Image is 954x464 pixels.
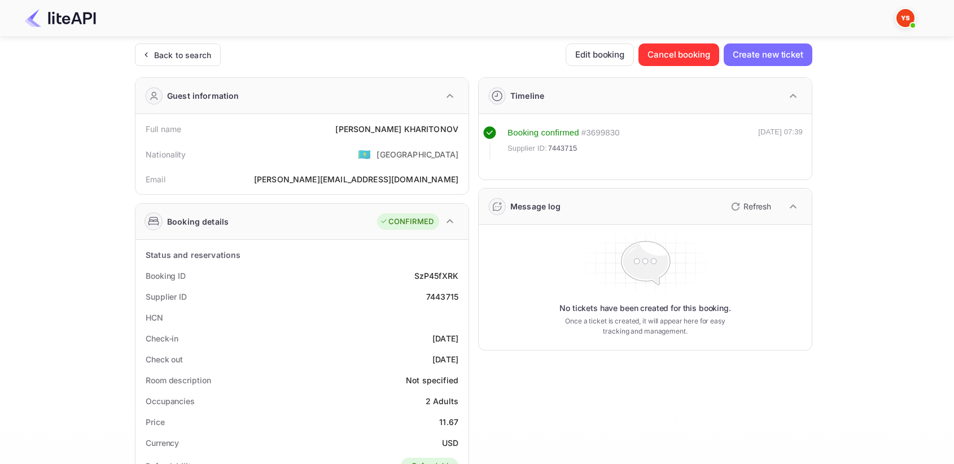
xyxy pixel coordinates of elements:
div: Booking confirmed [507,126,579,139]
div: [DATE] 07:39 [758,126,803,159]
button: Refresh [724,198,776,216]
p: No tickets have been created for this booking. [559,303,731,314]
div: SzP45fXRK [414,270,458,282]
div: Price [146,416,165,428]
div: Timeline [510,90,544,102]
span: 7443715 [548,143,577,154]
div: Occupancies [146,395,195,407]
div: Supplier ID [146,291,187,303]
div: Back to search [154,49,211,61]
div: Status and reservations [146,249,240,261]
button: Edit booking [566,43,634,66]
div: 7443715 [426,291,458,303]
div: [GEOGRAPHIC_DATA] [377,148,458,160]
div: [DATE] [432,332,458,344]
button: Cancel booking [638,43,719,66]
div: CONFIRMED [380,216,434,227]
div: Check-in [146,332,178,344]
div: Not specified [406,374,458,386]
div: Nationality [146,148,186,160]
div: Check out [146,353,183,365]
div: [DATE] [432,353,458,365]
div: Email [146,173,165,185]
div: Currency [146,437,179,449]
p: Refresh [743,200,771,212]
img: LiteAPI Logo [25,9,96,27]
span: Supplier ID: [507,143,547,154]
div: 11.67 [439,416,458,428]
div: [PERSON_NAME] KHARITONOV [335,123,458,135]
div: Full name [146,123,181,135]
div: Guest information [167,90,239,102]
div: Message log [510,200,561,212]
button: Create new ticket [724,43,812,66]
div: [PERSON_NAME][EMAIL_ADDRESS][DOMAIN_NAME] [254,173,458,185]
div: HCN [146,312,163,323]
div: Booking ID [146,270,186,282]
div: Booking details [167,216,229,227]
span: United States [358,144,371,164]
div: # 3699830 [581,126,620,139]
img: Yandex Support [896,9,914,27]
div: 2 Adults [426,395,458,407]
div: USD [442,437,458,449]
div: Room description [146,374,211,386]
p: Once a ticket is created, it will appear here for easy tracking and management. [556,316,734,336]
